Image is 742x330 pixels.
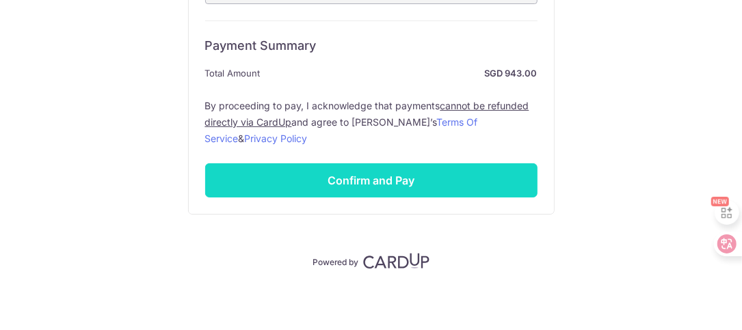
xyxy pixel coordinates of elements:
[266,65,538,81] strong: SGD 943.00
[205,98,538,147] label: By proceeding to pay, I acknowledge that payments and agree to [PERSON_NAME]’s &
[363,253,430,269] img: CardUp
[245,133,308,144] a: Privacy Policy
[205,65,261,81] span: Total Amount
[205,38,538,54] h6: Payment Summary
[205,163,538,197] input: Confirm and Pay
[313,254,359,268] p: Powered by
